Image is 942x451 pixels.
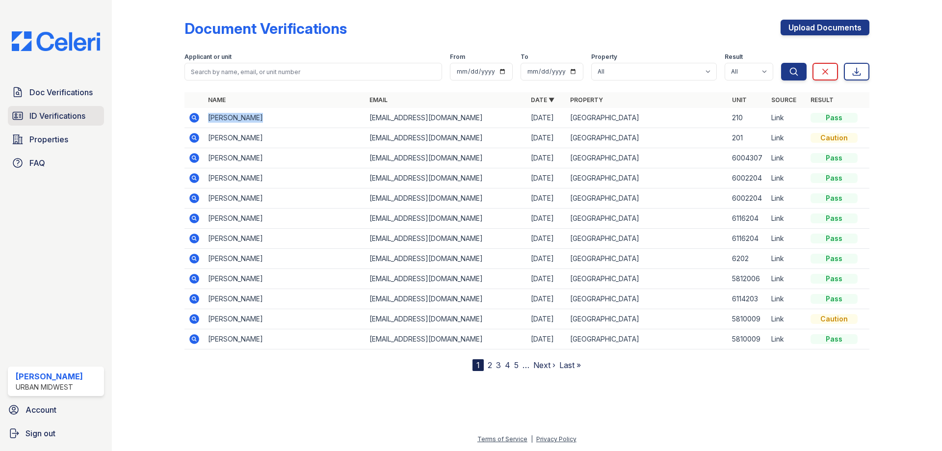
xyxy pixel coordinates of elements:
td: [GEOGRAPHIC_DATA] [566,289,728,309]
td: [DATE] [527,148,566,168]
img: CE_Logo_Blue-a8612792a0a2168367f1c8372b55b34899dd931a85d93a1a3d3e32e68fde9ad4.png [4,31,108,51]
a: Unit [732,96,747,104]
td: [EMAIL_ADDRESS][DOMAIN_NAME] [366,229,527,249]
a: Account [4,400,108,420]
td: [PERSON_NAME] [204,249,366,269]
td: Link [767,108,807,128]
td: [GEOGRAPHIC_DATA] [566,128,728,148]
a: Email [369,96,388,104]
td: [GEOGRAPHIC_DATA] [566,229,728,249]
td: Link [767,188,807,209]
td: 210 [728,108,767,128]
td: 6002204 [728,168,767,188]
td: Link [767,329,807,349]
td: [PERSON_NAME] [204,168,366,188]
td: [DATE] [527,188,566,209]
div: Pass [811,193,858,203]
a: Properties [8,130,104,149]
td: [EMAIL_ADDRESS][DOMAIN_NAME] [366,108,527,128]
div: Document Verifications [184,20,347,37]
span: Account [26,404,56,416]
td: [PERSON_NAME] [204,269,366,289]
td: [EMAIL_ADDRESS][DOMAIN_NAME] [366,309,527,329]
label: Result [725,53,743,61]
td: [DATE] [527,329,566,349]
a: 3 [496,360,501,370]
td: Link [767,309,807,329]
td: [PERSON_NAME] [204,108,366,128]
td: [PERSON_NAME] [204,329,366,349]
div: Pass [811,153,858,163]
a: Privacy Policy [536,435,576,443]
td: [PERSON_NAME] [204,229,366,249]
span: Doc Verifications [29,86,93,98]
label: To [521,53,528,61]
a: 2 [488,360,492,370]
td: [EMAIL_ADDRESS][DOMAIN_NAME] [366,128,527,148]
td: [GEOGRAPHIC_DATA] [566,108,728,128]
div: Pass [811,113,858,123]
td: 5810009 [728,329,767,349]
td: 6114203 [728,289,767,309]
td: [PERSON_NAME] [204,148,366,168]
td: [DATE] [527,269,566,289]
span: Properties [29,133,68,145]
td: [EMAIL_ADDRESS][DOMAIN_NAME] [366,168,527,188]
td: [EMAIL_ADDRESS][DOMAIN_NAME] [366,148,527,168]
td: [GEOGRAPHIC_DATA] [566,269,728,289]
a: FAQ [8,153,104,173]
td: Link [767,249,807,269]
a: Result [811,96,834,104]
td: [DATE] [527,168,566,188]
a: Date ▼ [531,96,554,104]
a: Next › [533,360,555,370]
div: | [531,435,533,443]
td: 5812006 [728,269,767,289]
div: Urban Midwest [16,382,83,392]
td: [PERSON_NAME] [204,289,366,309]
td: [EMAIL_ADDRESS][DOMAIN_NAME] [366,249,527,269]
span: ID Verifications [29,110,85,122]
a: 4 [505,360,510,370]
label: Property [591,53,617,61]
td: [GEOGRAPHIC_DATA] [566,249,728,269]
td: [DATE] [527,309,566,329]
td: 6202 [728,249,767,269]
td: [EMAIL_ADDRESS][DOMAIN_NAME] [366,209,527,229]
td: [EMAIL_ADDRESS][DOMAIN_NAME] [366,329,527,349]
a: ID Verifications [8,106,104,126]
td: Link [767,209,807,229]
td: 6116204 [728,229,767,249]
td: Link [767,269,807,289]
td: [PERSON_NAME] [204,309,366,329]
td: Link [767,148,807,168]
a: Doc Verifications [8,82,104,102]
td: [PERSON_NAME] [204,188,366,209]
div: Pass [811,234,858,243]
div: Pass [811,213,858,223]
div: Caution [811,133,858,143]
td: [GEOGRAPHIC_DATA] [566,168,728,188]
a: Sign out [4,424,108,443]
td: [EMAIL_ADDRESS][DOMAIN_NAME] [366,269,527,289]
div: Pass [811,173,858,183]
td: [GEOGRAPHIC_DATA] [566,209,728,229]
td: [PERSON_NAME] [204,128,366,148]
td: [GEOGRAPHIC_DATA] [566,188,728,209]
td: Link [767,289,807,309]
td: [DATE] [527,249,566,269]
td: [DATE] [527,128,566,148]
td: 6002204 [728,188,767,209]
label: Applicant or unit [184,53,232,61]
div: Pass [811,254,858,264]
span: Sign out [26,427,55,439]
td: [DATE] [527,108,566,128]
td: Link [767,229,807,249]
td: [GEOGRAPHIC_DATA] [566,148,728,168]
a: Terms of Service [477,435,527,443]
td: [EMAIL_ADDRESS][DOMAIN_NAME] [366,289,527,309]
td: [PERSON_NAME] [204,209,366,229]
td: 5810009 [728,309,767,329]
td: [EMAIL_ADDRESS][DOMAIN_NAME] [366,188,527,209]
div: Pass [811,294,858,304]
